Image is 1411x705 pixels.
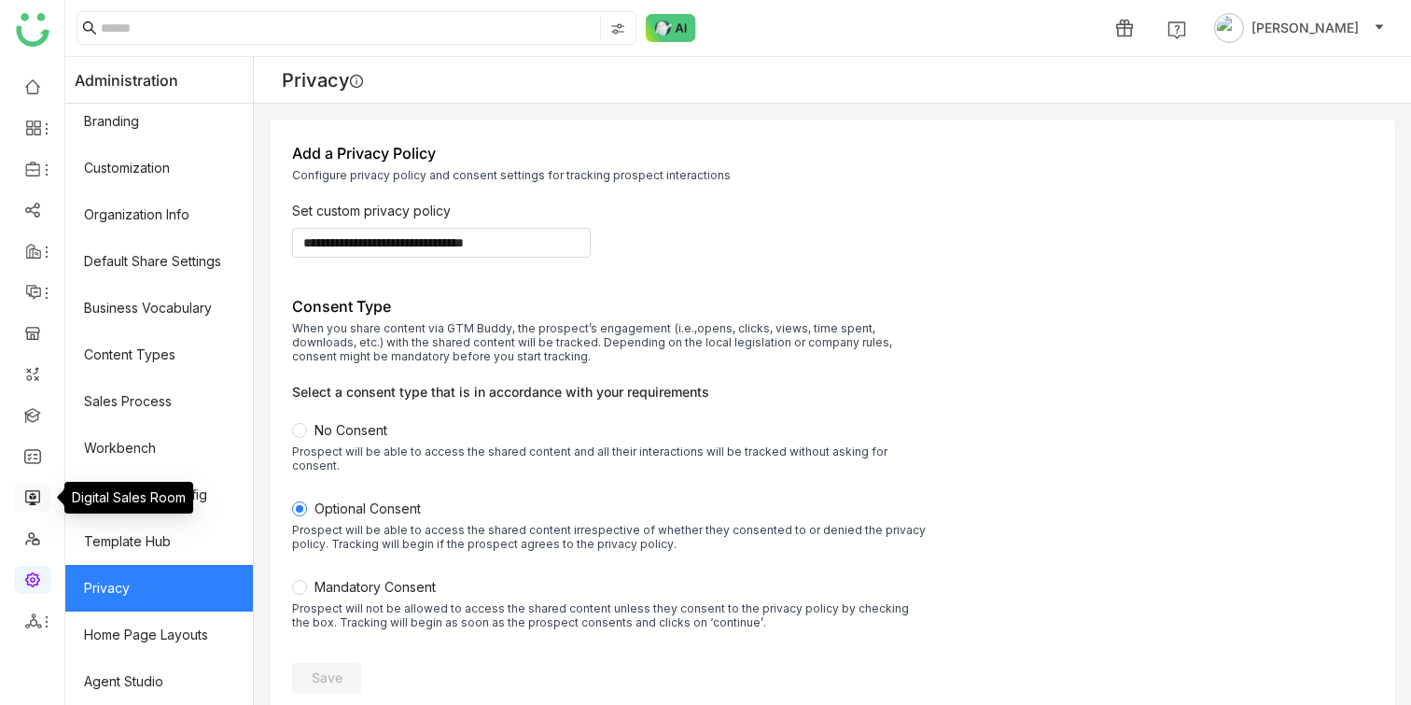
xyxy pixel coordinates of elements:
[314,501,421,516] span: Optional Consent
[292,295,1373,317] div: Consent Type
[1167,21,1186,39] img: help.svg
[292,201,1373,220] div: Set custom privacy policy
[65,191,253,238] a: Organization Info
[314,422,387,438] span: No Consent
[610,21,625,36] img: search-type.svg
[65,658,253,705] a: Agent Studio
[1214,13,1244,43] img: avatar
[65,472,253,518] a: CRM Record Config
[64,482,193,514] div: Digital Sales Room
[1210,13,1389,43] button: [PERSON_NAME]
[292,444,927,472] div: Prospect will be able to access the shared content and all their interactions will be tracked wit...
[314,579,436,595] span: Mandatory Consent
[282,69,363,92] div: Privacy
[292,142,1373,164] div: Add a Privacy Policy
[292,382,1373,402] div: Select a consent type that is in accordance with your requirements
[65,612,253,658] a: Home Page Layouts
[16,13,49,47] img: logo
[65,378,253,425] a: Sales Process
[75,57,178,104] span: Administration
[292,321,927,363] div: When you share content via GTM Buddy, the prospect’s engagement (i.e.,opens, clicks, views, time ...
[65,98,253,145] a: Branding
[1251,18,1359,38] span: [PERSON_NAME]
[65,145,253,191] a: Customization
[292,663,361,693] button: Save
[292,601,927,629] div: Prospect will not be allowed to access the shared content unless they consent to the privacy poli...
[65,565,253,612] a: Privacy
[65,518,253,565] a: Template Hub
[65,285,253,331] a: Business Vocabulary
[65,331,253,378] a: Content Types
[65,238,253,285] a: Default Share Settings
[292,168,927,182] div: Configure privacy policy and consent settings for tracking prospect interactions
[646,14,696,42] img: ask-buddy-normal.svg
[65,425,253,472] a: Workbench
[292,523,927,551] div: Prospect will be able to access the shared content irrespective of whether they consented to or d...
